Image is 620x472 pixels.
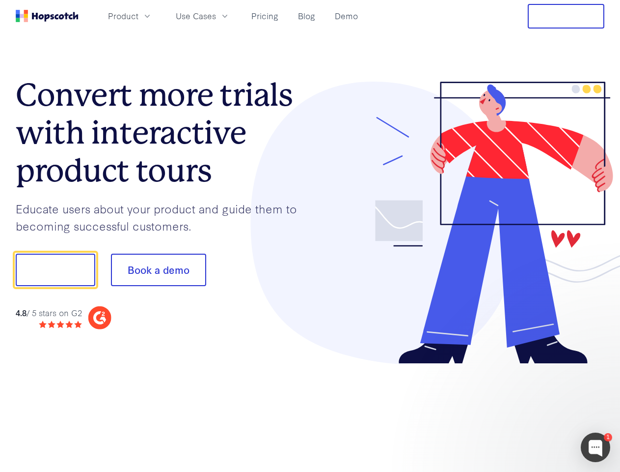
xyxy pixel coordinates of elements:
button: Use Cases [170,8,236,24]
button: Free Trial [528,4,604,29]
a: Demo [331,8,362,24]
a: Home [16,10,79,22]
a: Pricing [247,8,282,24]
strong: 4.8 [16,307,27,318]
button: Product [102,8,158,24]
div: 1 [604,433,612,442]
button: Show me! [16,254,95,286]
span: Product [108,10,138,22]
button: Book a demo [111,254,206,286]
span: Use Cases [176,10,216,22]
a: Blog [294,8,319,24]
h1: Convert more trials with interactive product tours [16,76,310,189]
div: / 5 stars on G2 [16,307,82,319]
p: Educate users about your product and guide them to becoming successful customers. [16,200,310,234]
